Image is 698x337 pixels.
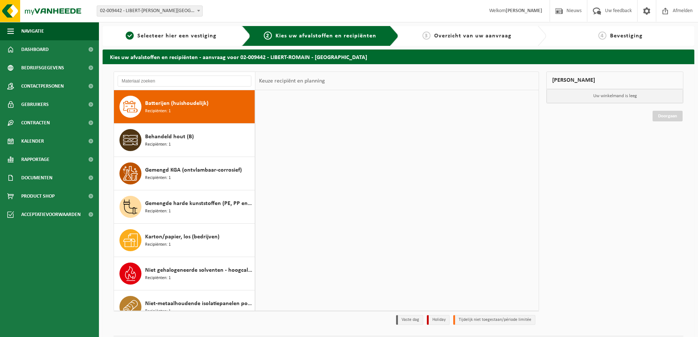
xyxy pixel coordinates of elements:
span: Contactpersonen [21,77,64,95]
li: Holiday [427,315,450,325]
span: Recipiënten: 1 [145,141,171,148]
span: Recipiënten: 1 [145,208,171,215]
span: Recipiënten: 1 [145,175,171,182]
span: Behandeld hout (B) [145,132,194,141]
span: 4 [598,32,606,40]
span: 1 [126,32,134,40]
span: Gemengd KGA (ontvlambaar-corrosief) [145,166,242,175]
p: Uw winkelmand is leeg [547,89,683,103]
span: Gemengde harde kunststoffen (PE, PP en PVC), recycleerbaar (industrieel) [145,199,253,208]
span: Batterijen (huishoudelijk) [145,99,208,108]
span: Recipiënten: 1 [145,308,171,315]
a: Doorgaan [653,111,683,121]
span: Bedrijfsgegevens [21,59,64,77]
span: 02-009442 - LIBERT-ROMAIN - OUDENAARDE [97,6,203,17]
span: Kies uw afvalstoffen en recipiënten [276,33,376,39]
span: Niet gehalogeneerde solventen - hoogcalorisch in kleinverpakking [145,266,253,275]
div: [PERSON_NAME] [546,72,683,89]
button: Niet-metaalhoudende isolatiepanelen polyurethaan (PU) Recipiënten: 1 [114,290,255,324]
strong: [PERSON_NAME] [506,8,542,14]
span: Acceptatievoorwaarden [21,205,81,224]
span: Documenten [21,169,52,187]
li: Vaste dag [396,315,423,325]
span: Recipiënten: 1 [145,108,171,115]
span: Gebruikers [21,95,49,114]
span: Selecteer hier een vestiging [137,33,217,39]
span: Recipiënten: 1 [145,275,171,282]
span: Bevestiging [610,33,643,39]
span: Contracten [21,114,50,132]
span: Niet-metaalhoudende isolatiepanelen polyurethaan (PU) [145,299,253,308]
span: Recipiënten: 1 [145,241,171,248]
h2: Kies uw afvalstoffen en recipiënten - aanvraag voor 02-009442 - LIBERT-ROMAIN - [GEOGRAPHIC_DATA] [103,50,694,64]
span: Product Shop [21,187,55,205]
span: 2 [264,32,272,40]
button: Batterijen (huishoudelijk) Recipiënten: 1 [114,90,255,124]
span: Kalender [21,132,44,150]
li: Tijdelijk niet toegestaan/période limitée [453,315,535,325]
div: Keuze recipiënt en planning [255,72,329,90]
button: Behandeld hout (B) Recipiënten: 1 [114,124,255,157]
button: Karton/papier, los (bedrijven) Recipiënten: 1 [114,224,255,257]
button: Niet gehalogeneerde solventen - hoogcalorisch in kleinverpakking Recipiënten: 1 [114,257,255,290]
span: Karton/papier, los (bedrijven) [145,232,219,241]
button: Gemengde harde kunststoffen (PE, PP en PVC), recycleerbaar (industrieel) Recipiënten: 1 [114,190,255,224]
button: Gemengd KGA (ontvlambaar-corrosief) Recipiënten: 1 [114,157,255,190]
span: 02-009442 - LIBERT-ROMAIN - OUDENAARDE [97,6,202,16]
span: 3 [422,32,431,40]
span: Rapportage [21,150,49,169]
span: Navigatie [21,22,44,40]
span: Dashboard [21,40,49,59]
input: Materiaal zoeken [118,76,251,87]
a: 1Selecteer hier een vestiging [106,32,236,40]
span: Overzicht van uw aanvraag [434,33,512,39]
